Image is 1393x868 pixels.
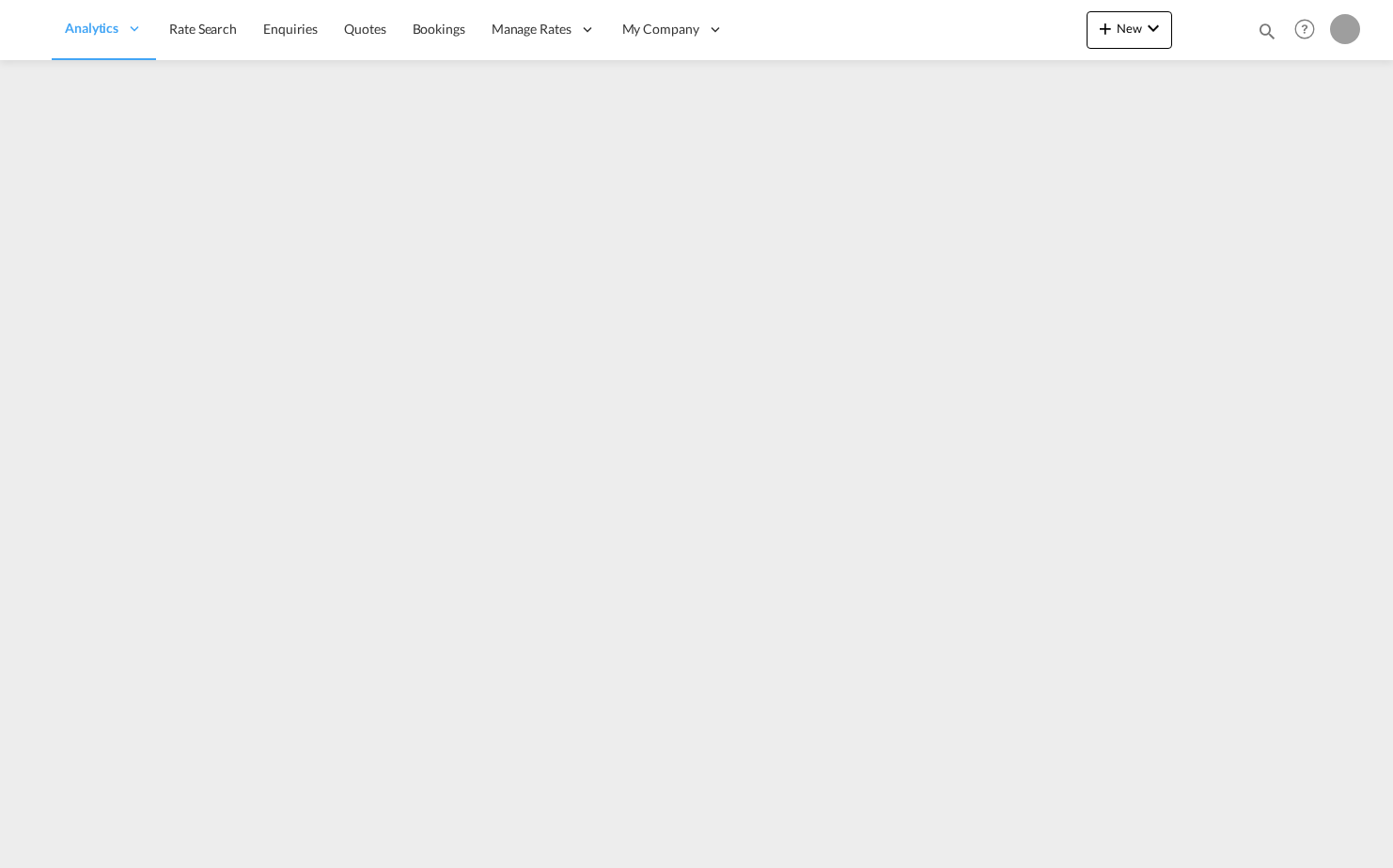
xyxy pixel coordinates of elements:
[413,21,465,37] span: Bookings
[263,21,318,37] span: Enquiries
[65,19,118,38] span: Analytics
[344,21,385,37] span: Quotes
[492,20,571,39] span: Manage Rates
[1289,13,1321,45] span: Help
[169,21,237,37] span: Rate Search
[1087,11,1172,49] button: icon-plus 400-fgNewicon-chevron-down
[1289,13,1330,47] div: Help
[1257,21,1277,49] div: icon-magnify
[622,20,699,39] span: My Company
[1094,17,1117,39] md-icon: icon-plus 400-fg
[1257,21,1277,41] md-icon: icon-magnify
[1094,21,1165,36] span: New
[1142,17,1165,39] md-icon: icon-chevron-down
